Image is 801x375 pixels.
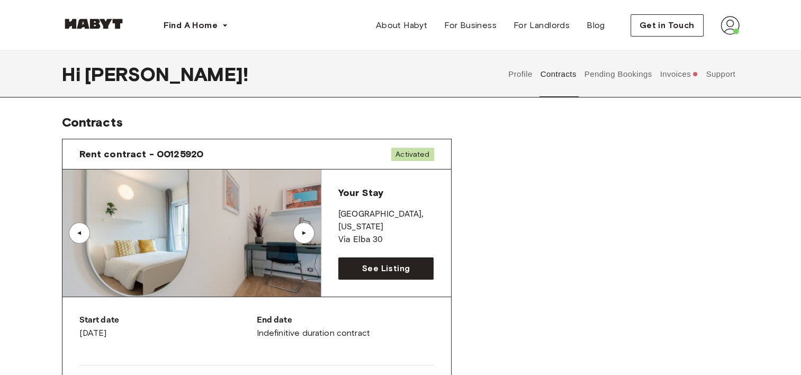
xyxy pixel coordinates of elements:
[578,15,614,36] a: Blog
[539,51,578,97] button: Contracts
[155,15,237,36] button: Find A Home
[367,15,436,36] a: About Habyt
[444,19,497,32] span: For Business
[257,314,434,327] p: End date
[587,19,605,32] span: Blog
[376,19,427,32] span: About Habyt
[62,169,321,297] img: Image of the room
[62,63,85,85] span: Hi
[640,19,695,32] span: Get in Touch
[705,51,737,97] button: Support
[338,257,434,280] a: See Listing
[85,63,248,85] span: [PERSON_NAME] !
[74,230,85,236] div: ▲
[505,51,740,97] div: user profile tabs
[79,314,257,340] div: [DATE]
[659,51,699,97] button: Invoices
[583,51,653,97] button: Pending Bookings
[164,19,218,32] span: Find A Home
[436,15,505,36] a: For Business
[391,148,434,161] span: Activated
[299,230,309,236] div: ▲
[721,16,740,35] img: avatar
[62,114,123,130] span: Contracts
[338,187,383,199] span: Your Stay
[62,19,125,29] img: Habyt
[505,15,578,36] a: For Landlords
[514,19,570,32] span: For Landlords
[257,314,434,340] div: Indefinitive duration contract
[79,148,204,160] span: Rent contract - 00125920
[338,208,434,234] p: [GEOGRAPHIC_DATA] , [US_STATE]
[79,314,257,327] p: Start date
[338,234,434,246] p: Via Elba 30
[631,14,704,37] button: Get in Touch
[362,262,410,275] span: See Listing
[507,51,534,97] button: Profile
